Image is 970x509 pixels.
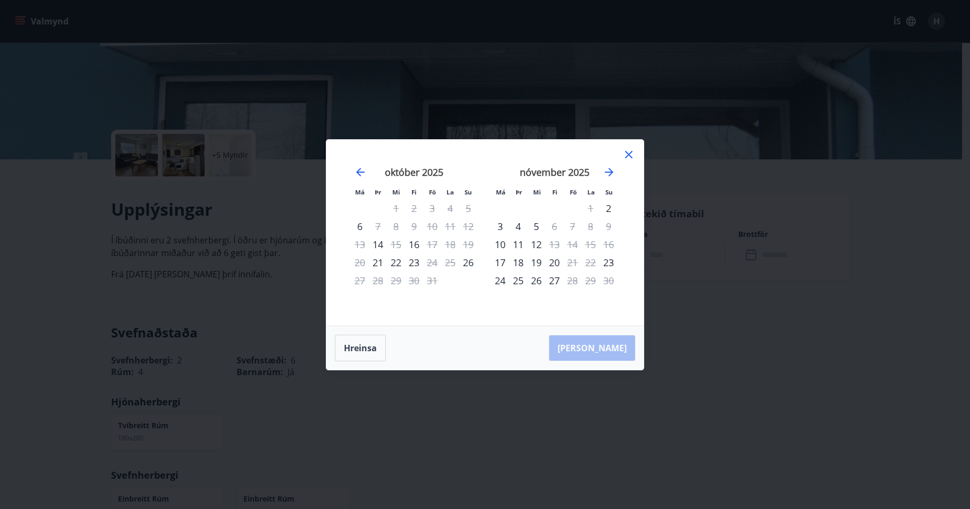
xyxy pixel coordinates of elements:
td: Choose mánudagur, 6. október 2025 as your check-in date. It’s available. [351,217,369,235]
td: Choose mánudagur, 10. nóvember 2025 as your check-in date. It’s available. [491,235,509,253]
td: Choose fimmtudagur, 16. október 2025 as your check-in date. It’s available. [405,235,423,253]
div: Aðeins útritun í boði [351,272,369,290]
td: Not available. föstudagur, 31. október 2025 [423,272,441,290]
small: Þr [375,188,381,196]
td: Choose fimmtudagur, 23. október 2025 as your check-in date. It’s available. [405,253,423,272]
div: Aðeins innritun í boði [369,253,387,272]
td: Not available. laugardagur, 8. nóvember 2025 [581,217,600,235]
div: 3 [491,217,509,235]
div: Aðeins innritun í boði [405,235,423,253]
small: Þr [516,188,522,196]
small: Fö [570,188,577,196]
div: Aðeins innritun í boði [491,253,509,272]
div: 23 [405,253,423,272]
td: Choose þriðjudagur, 14. október 2025 as your check-in date. It’s available. [369,235,387,253]
div: 26 [527,272,545,290]
td: Not available. laugardagur, 25. október 2025 [441,253,459,272]
td: Choose mánudagur, 24. nóvember 2025 as your check-in date. It’s available. [491,272,509,290]
div: Aðeins útritun í boði [545,217,563,235]
td: Not available. laugardagur, 11. október 2025 [441,217,459,235]
div: Aðeins útritun í boði [563,272,581,290]
div: 20 [545,253,563,272]
td: Not available. föstudagur, 17. október 2025 [423,235,441,253]
td: Not available. föstudagur, 24. október 2025 [423,253,441,272]
td: Not available. sunnudagur, 5. október 2025 [459,199,477,217]
td: Not available. fimmtudagur, 13. nóvember 2025 [545,235,563,253]
small: Fi [411,188,417,196]
td: Not available. fimmtudagur, 2. október 2025 [405,199,423,217]
td: Not available. miðvikudagur, 8. október 2025 [387,217,405,235]
td: Not available. sunnudagur, 30. nóvember 2025 [600,272,618,290]
div: 12 [527,235,545,253]
div: Aðeins innritun í boði [600,199,618,217]
td: Choose fimmtudagur, 27. nóvember 2025 as your check-in date. It’s available. [545,272,563,290]
td: Not available. fimmtudagur, 30. október 2025 [405,272,423,290]
td: Choose miðvikudagur, 26. nóvember 2025 as your check-in date. It’s available. [527,272,545,290]
div: Aðeins útritun í boði [387,235,405,253]
small: La [446,188,454,196]
td: Choose sunnudagur, 23. nóvember 2025 as your check-in date. It’s available. [600,253,618,272]
td: Choose mánudagur, 3. nóvember 2025 as your check-in date. It’s available. [491,217,509,235]
strong: október 2025 [385,166,443,179]
div: 22 [387,253,405,272]
td: Choose miðvikudagur, 12. nóvember 2025 as your check-in date. It’s available. [527,235,545,253]
div: Aðeins innritun í boði [491,235,509,253]
td: Not available. miðvikudagur, 29. október 2025 [387,272,405,290]
td: Not available. mánudagur, 13. október 2025 [351,235,369,253]
td: Not available. föstudagur, 10. október 2025 [423,217,441,235]
div: Aðeins útritun í boði [545,235,563,253]
div: Calendar [339,152,631,313]
div: Aðeins útritun í boði [423,253,441,272]
div: 11 [509,235,527,253]
div: 18 [509,253,527,272]
small: Má [355,188,365,196]
small: La [587,188,595,196]
td: Choose þriðjudagur, 25. nóvember 2025 as your check-in date. It’s available. [509,272,527,290]
td: Choose þriðjudagur, 21. október 2025 as your check-in date. It’s available. [369,253,387,272]
div: 24 [491,272,509,290]
td: Not available. þriðjudagur, 28. október 2025 [369,272,387,290]
div: 4 [509,217,527,235]
small: Su [605,188,613,196]
div: Move forward to switch to the next month. [603,166,615,179]
td: Choose miðvikudagur, 22. október 2025 as your check-in date. It’s available. [387,253,405,272]
td: Not available. laugardagur, 1. nóvember 2025 [581,199,600,217]
td: Not available. laugardagur, 4. október 2025 [441,199,459,217]
td: Not available. laugardagur, 15. nóvember 2025 [581,235,600,253]
td: Choose þriðjudagur, 4. nóvember 2025 as your check-in date. It’s available. [509,217,527,235]
div: 27 [545,272,563,290]
td: Choose þriðjudagur, 18. nóvember 2025 as your check-in date. It’s available. [509,253,527,272]
td: Not available. sunnudagur, 12. október 2025 [459,217,477,235]
td: Not available. laugardagur, 18. október 2025 [441,235,459,253]
td: Not available. miðvikudagur, 1. október 2025 [387,199,405,217]
td: Choose miðvikudagur, 5. nóvember 2025 as your check-in date. It’s available. [527,217,545,235]
td: Not available. mánudagur, 27. október 2025 [351,272,369,290]
td: Choose fimmtudagur, 20. nóvember 2025 as your check-in date. It’s available. [545,253,563,272]
div: Move backward to switch to the previous month. [354,166,367,179]
td: Not available. fimmtudagur, 6. nóvember 2025 [545,217,563,235]
div: Aðeins innritun í boði [351,217,369,235]
small: Mi [392,188,400,196]
td: Choose miðvikudagur, 19. nóvember 2025 as your check-in date. It’s available. [527,253,545,272]
strong: nóvember 2025 [520,166,589,179]
td: Not available. sunnudagur, 16. nóvember 2025 [600,235,618,253]
td: Choose sunnudagur, 2. nóvember 2025 as your check-in date. It’s available. [600,199,618,217]
td: Not available. mánudagur, 20. október 2025 [351,253,369,272]
div: 25 [509,272,527,290]
td: Not available. föstudagur, 14. nóvember 2025 [563,235,581,253]
td: Not available. föstudagur, 28. nóvember 2025 [563,272,581,290]
td: Not available. þriðjudagur, 7. október 2025 [369,217,387,235]
div: Aðeins útritun í boði [369,217,387,235]
td: Not available. laugardagur, 22. nóvember 2025 [581,253,600,272]
small: Fö [429,188,436,196]
td: Choose mánudagur, 17. nóvember 2025 as your check-in date. It’s available. [491,253,509,272]
td: Not available. föstudagur, 21. nóvember 2025 [563,253,581,272]
small: Su [465,188,472,196]
td: Not available. föstudagur, 3. október 2025 [423,199,441,217]
button: Hreinsa [335,335,386,361]
small: Mi [533,188,541,196]
div: Aðeins innritun í boði [459,253,477,272]
td: Not available. laugardagur, 29. nóvember 2025 [581,272,600,290]
td: Not available. fimmtudagur, 9. október 2025 [405,217,423,235]
div: 19 [527,253,545,272]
